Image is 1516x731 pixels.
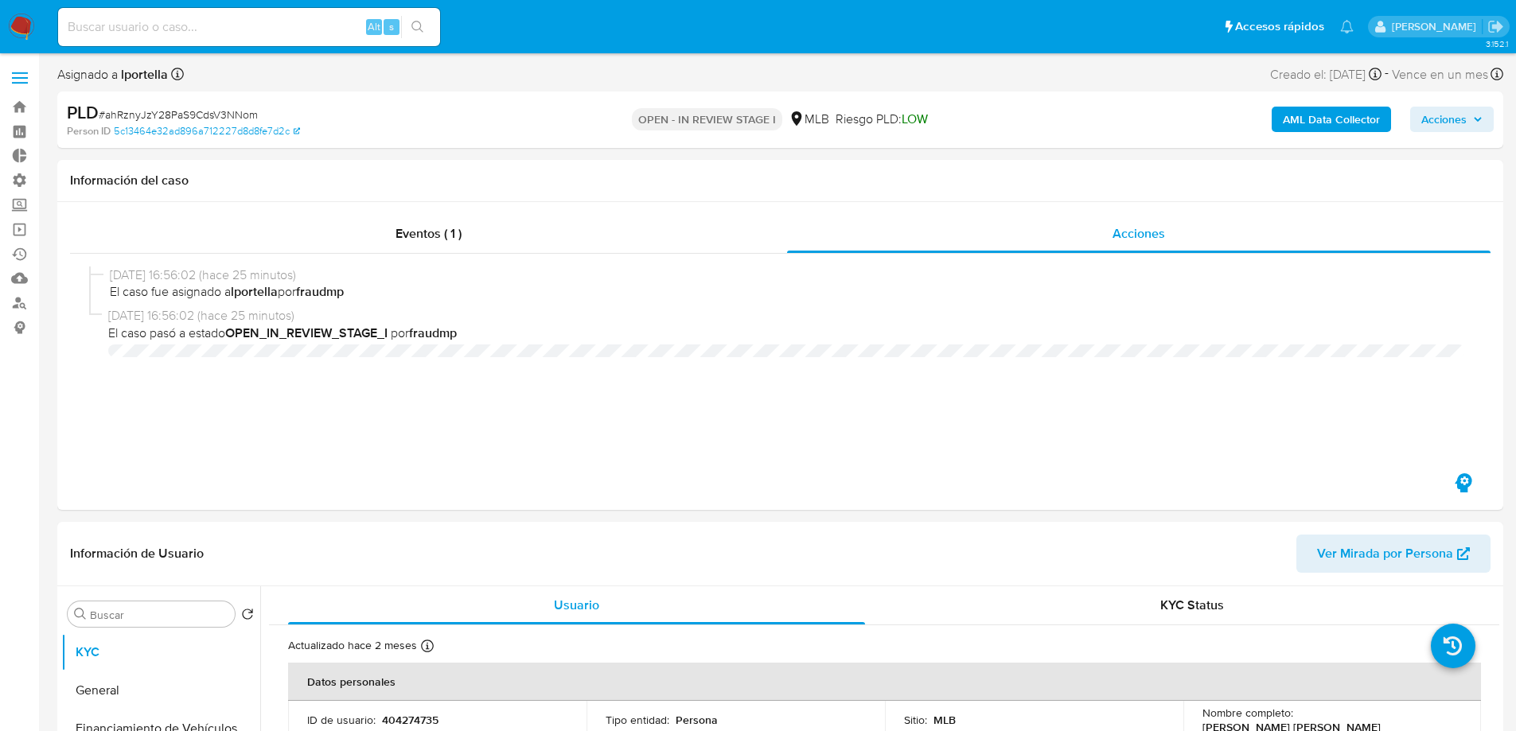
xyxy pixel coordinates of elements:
span: Usuario [554,596,599,614]
th: Datos personales [288,663,1481,701]
input: Buscar usuario o caso... [58,17,440,37]
span: Vence en un mes [1392,66,1488,84]
p: MLB [933,713,956,727]
span: Accesos rápidos [1235,18,1324,35]
span: Riesgo PLD: [836,111,928,128]
span: Asignado a [57,66,168,84]
span: # ahRznyJzY28PaS9CdsV3NNom [99,107,258,122]
button: General [61,671,260,710]
span: Ver Mirada por Persona [1317,535,1453,573]
span: s [389,19,394,34]
a: Notificaciones [1340,20,1354,33]
p: Tipo entidad : [606,713,669,727]
span: El caso fue asignado a por [110,283,1465,301]
b: fraudmp [409,324,457,342]
a: 5c13464e32ad896a712227d8d8fe7d2c [114,124,300,138]
b: OPEN_IN_REVIEW_STAGE_I [225,324,388,342]
span: Acciones [1421,107,1467,132]
b: lportella [231,282,278,301]
button: search-icon [401,16,434,38]
span: [DATE] 16:56:02 (hace 25 minutos) [110,266,1465,284]
span: Alt [368,19,380,34]
h1: Información del caso [70,173,1491,189]
b: PLD [67,99,99,125]
span: LOW [902,110,928,128]
div: MLB [789,111,829,128]
span: KYC Status [1160,596,1224,614]
span: [DATE] 16:56:02 (hace 25 minutos) [108,307,1465,325]
p: Nombre completo : [1202,706,1293,720]
span: El caso pasó a estado por [108,325,1465,342]
span: - [1385,64,1389,85]
p: 404274735 [382,713,438,727]
b: AML Data Collector [1283,107,1380,132]
p: Actualizado hace 2 meses [288,638,417,653]
a: Salir [1487,18,1504,35]
h1: Información de Usuario [70,546,204,562]
span: Eventos ( 1 ) [396,224,462,243]
p: nicolas.tyrkiel@mercadolibre.com [1392,19,1482,34]
b: Person ID [67,124,111,138]
button: Acciones [1410,107,1494,132]
input: Buscar [90,608,228,622]
button: KYC [61,633,260,671]
p: Persona [676,713,718,727]
p: OPEN - IN REVIEW STAGE I [632,108,782,130]
button: Buscar [74,608,87,620]
p: Sitio : [904,713,927,727]
p: ID de usuario : [307,713,376,727]
button: Ver Mirada por Persona [1296,535,1491,573]
b: lportella [118,65,168,84]
button: AML Data Collector [1272,107,1391,132]
button: Volver al orden por defecto [241,608,254,625]
span: Acciones [1113,224,1165,243]
div: Creado el: [DATE] [1270,64,1382,85]
b: fraudmp [296,282,344,301]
